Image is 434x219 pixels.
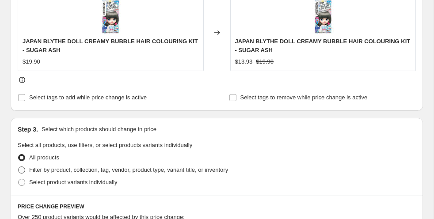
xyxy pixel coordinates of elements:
span: Select tags to add while price change is active [29,94,147,101]
h2: Step 3. [18,125,38,134]
span: Select all products, use filters, or select products variants individually [18,142,192,148]
span: All products [29,154,59,161]
div: $19.90 [23,57,40,66]
span: JAPAN BLYTHE DOLL CREAMY BUBBLE HAIR COLOURING KIT - SUGAR ASH [235,38,411,53]
h6: PRICE CHANGE PREVIEW [18,203,416,210]
p: Select which products should change in price [42,125,156,134]
span: Filter by product, collection, tag, vendor, product type, variant title, or inventory [29,166,228,173]
strike: $19.90 [256,57,274,66]
span: Select tags to remove while price change is active [240,94,368,101]
span: JAPAN BLYTHE DOLL CREAMY BUBBLE HAIR COLOURING KIT - SUGAR ASH [23,38,198,53]
span: Select product variants individually [29,179,117,185]
div: $13.93 [235,57,253,66]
